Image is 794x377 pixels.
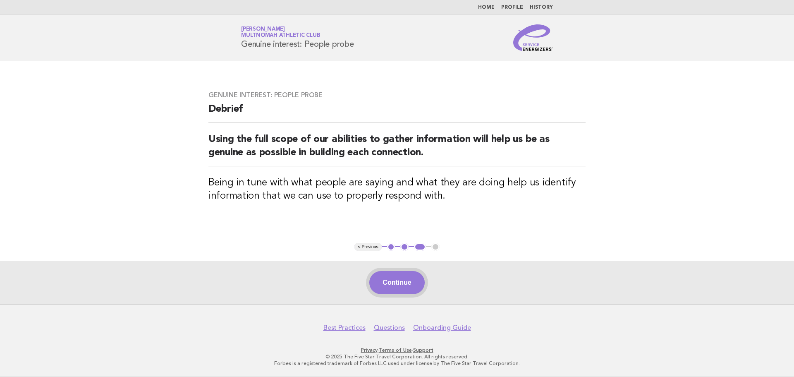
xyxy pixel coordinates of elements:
button: < Previous [354,243,381,251]
button: 1 [387,243,395,251]
button: 3 [414,243,426,251]
h2: Debrief [208,103,586,123]
a: Terms of Use [379,347,412,353]
a: [PERSON_NAME]Multnomah Athletic Club [241,26,320,38]
a: Questions [374,324,405,332]
a: Support [413,347,433,353]
button: Continue [369,271,424,294]
h3: Being in tune with what people are saying and what they are doing help us identify information th... [208,176,586,203]
p: · · [144,347,650,353]
h1: Genuine interest: People probe [241,27,354,48]
button: 2 [400,243,409,251]
a: Profile [501,5,523,10]
img: Service Energizers [513,24,553,51]
a: Best Practices [323,324,366,332]
p: © 2025 The Five Star Travel Corporation. All rights reserved. [144,353,650,360]
a: Home [478,5,495,10]
p: Forbes is a registered trademark of Forbes LLC used under license by The Five Star Travel Corpora... [144,360,650,367]
a: Onboarding Guide [413,324,471,332]
h3: Genuine interest: People probe [208,91,586,99]
h2: Using the full scope of our abilities to gather information will help us be as genuine as possibl... [208,133,586,166]
a: History [530,5,553,10]
a: Privacy [361,347,378,353]
span: Multnomah Athletic Club [241,33,320,38]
